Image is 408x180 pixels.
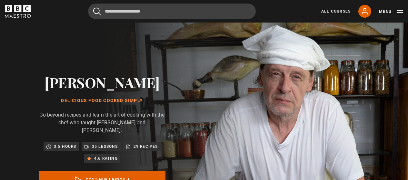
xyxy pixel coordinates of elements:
button: Submit the search query [93,7,101,15]
svg: BBC Maestro [5,5,31,18]
h2: [PERSON_NAME] [39,74,165,90]
h1: Delicious Food Cooked Simply [39,98,165,103]
a: All Courses [321,8,351,14]
p: 3.5 hours [54,143,76,150]
p: 35 lessons [92,143,118,150]
p: 29 recipes [134,143,158,150]
p: 4.6 rating [94,155,118,162]
input: Search [88,4,256,19]
p: Go beyond recipes and learn the art of cooking with the chef who taught [PERSON_NAME] and [PERSON... [39,111,165,134]
button: Toggle navigation [379,8,403,15]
